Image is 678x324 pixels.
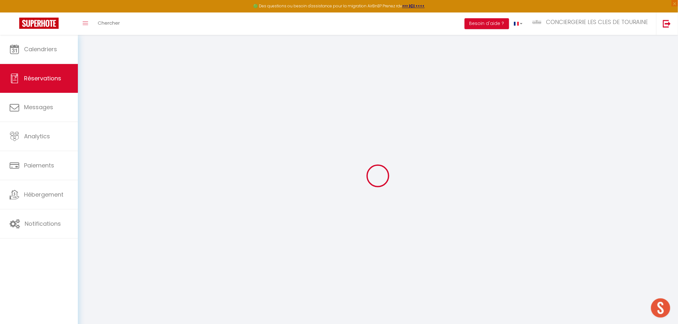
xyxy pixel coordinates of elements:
button: Besoin d'aide ? [465,18,509,29]
span: Réservations [24,74,61,82]
span: Chercher [98,20,120,26]
a: ... CONCIERGERIE LES CLES DE TOURAINE [527,12,656,35]
a: Chercher [93,12,125,35]
span: CONCIERGERIE LES CLES DE TOURAINE [546,18,648,26]
span: Calendriers [24,45,57,53]
div: Ouvrir le chat [651,298,670,318]
img: logout [663,20,671,28]
span: Notifications [25,220,61,228]
span: Paiements [24,161,54,169]
img: Super Booking [19,18,59,29]
a: >>> ICI <<<< [402,3,425,9]
img: ... [532,20,542,25]
span: Messages [24,103,53,111]
span: Hébergement [24,190,63,198]
span: Analytics [24,132,50,140]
